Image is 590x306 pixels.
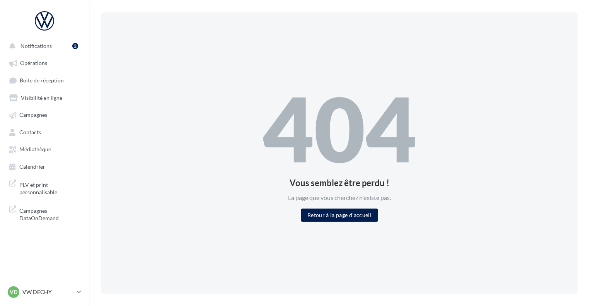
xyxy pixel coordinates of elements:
[5,159,84,173] a: Calendrier
[20,60,47,67] span: Opérations
[5,73,84,87] a: Boîte de réception
[263,84,417,173] div: 404
[72,43,78,49] div: 2
[21,94,62,101] span: Visibilité en ligne
[5,142,84,156] a: Médiathèque
[20,77,64,84] span: Boîte de réception
[5,108,84,121] a: Campagnes
[5,176,84,199] a: PLV et print personnalisable
[19,163,45,170] span: Calendrier
[19,179,80,196] span: PLV et print personnalisable
[19,146,51,153] span: Médiathèque
[19,205,80,222] span: Campagnes DataOnDemand
[19,129,41,135] span: Contacts
[263,179,417,188] div: Vous semblez être perdu !
[5,91,84,104] a: Visibilité en ligne
[6,285,83,299] a: VD VW DECHY
[10,288,17,296] span: VD
[20,43,52,49] span: Notifications
[19,112,47,118] span: Campagnes
[5,202,84,225] a: Campagnes DataOnDemand
[301,209,378,222] button: Retour à la page d'accueil
[5,56,84,70] a: Opérations
[263,194,417,203] div: La page que vous cherchez n'existe pas.
[5,39,81,53] button: Notifications 2
[5,125,84,139] a: Contacts
[22,288,74,296] p: VW DECHY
